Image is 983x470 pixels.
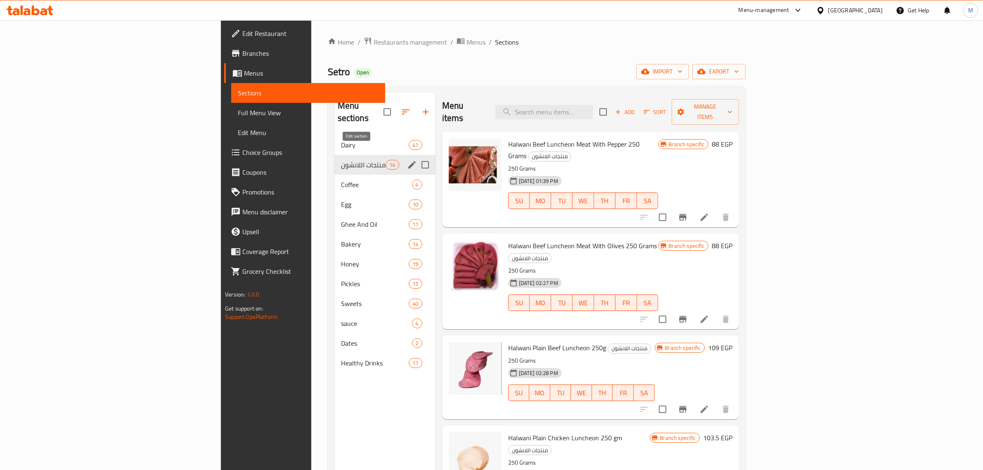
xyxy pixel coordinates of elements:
[242,28,379,38] span: Edit Restaurant
[416,102,436,122] button: Add section
[334,155,436,175] div: منتجات اللانشون14edit
[657,434,699,442] span: Branch specific
[334,254,436,274] div: Honey19
[643,66,682,77] span: import
[244,68,379,78] span: Menus
[692,64,746,79] button: export
[636,64,689,79] button: import
[508,240,657,252] span: Halwani Beef Luncheon Meat With Olives 250 Grams
[334,313,436,333] div: sauce4
[334,333,436,353] div: Dates2
[341,140,409,150] span: Dairy
[595,387,610,399] span: TH
[571,385,592,401] button: WE
[242,247,379,256] span: Coverage Report
[673,399,693,419] button: Branch-specific-item
[968,6,973,15] span: M
[450,37,453,47] li: /
[533,195,548,207] span: MO
[512,297,527,309] span: SU
[654,311,671,328] span: Select to update
[242,167,379,177] span: Coupons
[341,318,412,328] span: sauce
[328,37,746,47] nav: breadcrumb
[509,446,551,455] span: منتجات اللانشون
[672,99,739,125] button: Manage items
[640,297,655,309] span: SA
[341,199,409,209] span: Egg
[528,152,571,161] span: منتجات اللانشون
[341,239,409,249] span: Bakery
[597,195,612,207] span: TH
[612,106,638,119] span: Add item
[616,387,630,399] span: FR
[409,279,422,289] div: items
[703,432,732,444] h6: 103.5 EGP
[409,221,422,228] span: 11
[225,311,277,322] a: Support.OpsPlatform
[608,344,651,353] span: منتجات اللانشون
[334,353,436,373] div: Healthy Drinks11
[409,140,422,150] div: items
[379,103,396,121] span: Select all sections
[508,445,552,455] div: منتجات اللانشون
[334,274,436,294] div: Pickles15
[516,177,561,185] span: [DATE] 01:39 PM
[409,259,422,269] div: items
[409,358,422,368] div: items
[533,387,547,399] span: MO
[508,138,640,162] span: Halwani Beef Luncheon Meat With Pepper 250 Grams
[574,387,589,399] span: WE
[508,342,606,354] span: Halwani Plain Beef Luncheon 250g
[224,63,385,83] a: Menus
[595,103,612,121] span: Select section
[238,88,379,98] span: Sections
[495,105,593,119] input: search
[247,289,260,300] span: 1.0.0
[341,338,412,348] span: Dates
[374,37,447,47] span: Restaurants management
[231,83,385,103] a: Sections
[334,195,436,214] div: Egg10
[409,199,422,209] div: items
[551,192,573,209] button: TU
[409,240,422,248] span: 14
[341,160,386,170] span: منتجات اللانشون
[238,108,379,118] span: Full Menu View
[576,297,591,309] span: WE
[616,294,637,311] button: FR
[489,37,492,47] li: /
[508,266,658,276] p: 250 Grams
[224,182,385,202] a: Promotions
[334,214,436,234] div: Ghee And Oil11
[224,222,385,242] a: Upsell
[364,37,447,47] a: Restaurants management
[644,107,666,117] span: Sort
[678,102,732,122] span: Manage items
[242,48,379,58] span: Branches
[224,142,385,162] a: Choice Groups
[673,207,693,227] button: Branch-specific-item
[412,339,422,347] span: 2
[638,106,672,119] span: Sort items
[573,294,594,311] button: WE
[616,192,637,209] button: FR
[238,128,379,138] span: Edit Menu
[409,219,422,229] div: items
[386,161,398,169] span: 14
[654,401,671,418] span: Select to update
[467,37,486,47] span: Menus
[224,24,385,43] a: Edit Restaurant
[341,358,409,368] span: Healthy Drinks
[640,195,655,207] span: SA
[508,253,552,263] div: منتجات اللانشون
[550,385,571,401] button: TU
[341,259,409,269] span: Honey
[594,192,616,209] button: TH
[449,342,502,395] img: Halwani Plain Beef Luncheon 250g
[637,387,651,399] span: SA
[341,299,409,309] div: Sweets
